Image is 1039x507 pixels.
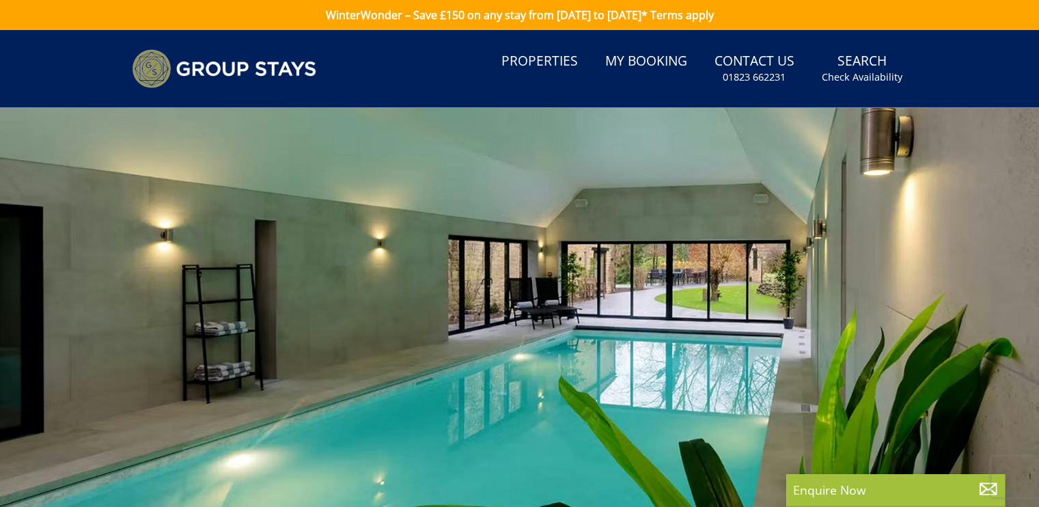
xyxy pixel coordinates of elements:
img: Group Stays [132,49,316,88]
small: Check Availability [822,70,902,84]
small: 01823 662231 [723,70,786,84]
a: Contact Us01823 662231 [709,46,800,91]
p: Enquire Now [793,481,998,499]
a: My Booking [600,46,693,77]
a: Properties [496,46,583,77]
a: SearchCheck Availability [816,46,908,91]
